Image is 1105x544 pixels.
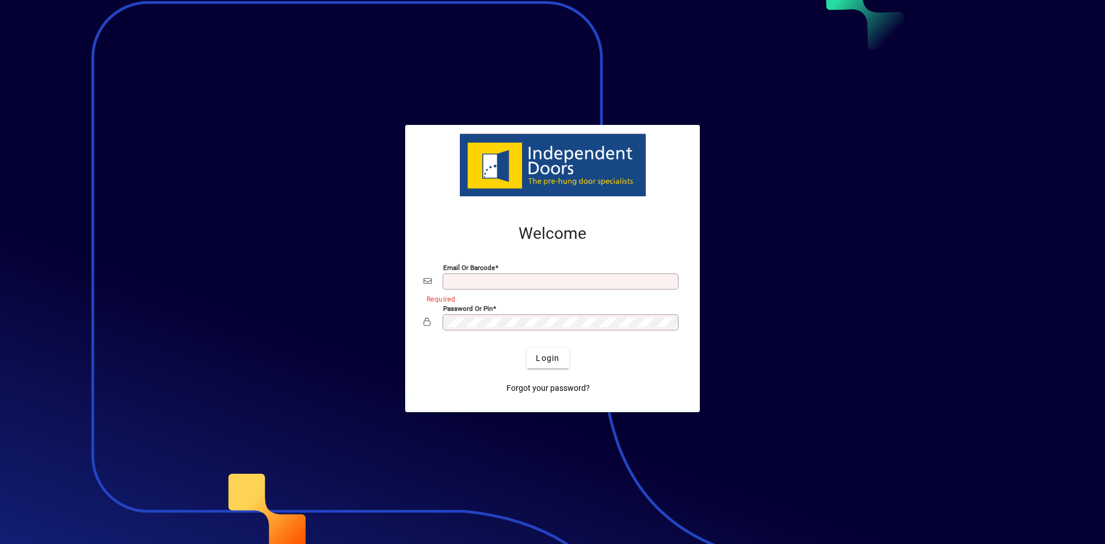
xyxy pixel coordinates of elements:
button: Login [527,348,569,368]
mat-label: Password or Pin [443,305,493,313]
h2: Welcome [424,224,681,244]
span: Login [536,352,559,364]
mat-error: Required [426,292,672,305]
mat-label: Email or Barcode [443,264,495,272]
span: Forgot your password? [506,382,590,394]
a: Forgot your password? [502,378,595,398]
